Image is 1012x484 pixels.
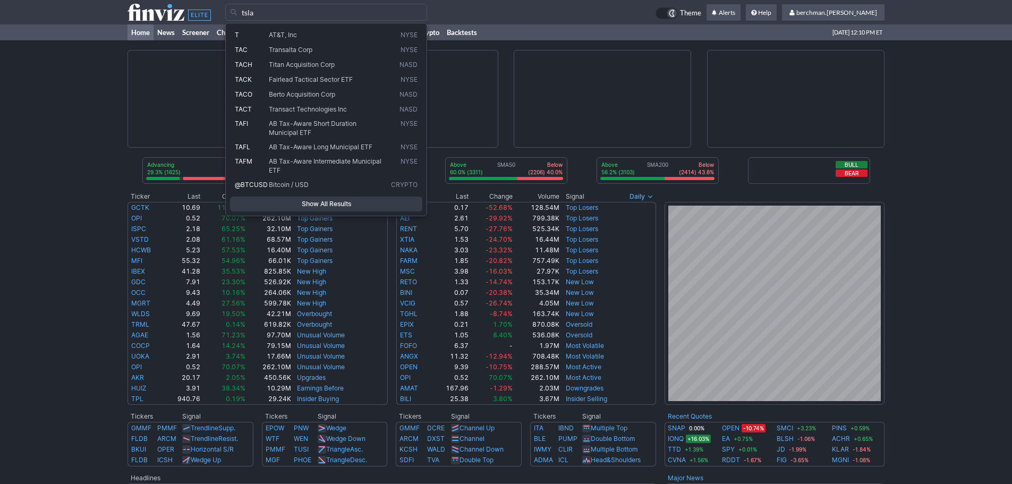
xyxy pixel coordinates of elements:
span: Crypto [391,181,418,190]
span: NYSE [401,75,418,84]
td: 3.98 [432,266,470,277]
span: 70.07% [222,214,245,222]
a: Most Volatile [566,342,604,350]
a: SMCI [777,423,793,434]
span: Show All Results [235,199,418,209]
span: NYSE [401,120,418,137]
a: FIG [777,455,787,465]
a: TriangleDesc. [326,456,367,464]
a: DCRE [427,424,445,432]
a: News [154,24,178,40]
td: 2.08 [164,234,201,245]
a: Unusual Volume [297,363,345,371]
td: 870.08K [513,319,560,330]
td: 5.70 [432,224,470,234]
span: 1.70% [493,320,513,328]
a: OPER [157,445,174,453]
button: Bull [836,161,868,168]
td: 799.38K [513,213,560,224]
p: Advancing [147,161,181,168]
a: BKUI [131,445,146,453]
td: 41.28 [164,266,201,277]
a: WEN [294,435,308,443]
th: Last [164,191,201,202]
a: ETS [400,331,412,339]
a: MGF [266,456,280,464]
a: Crypto [414,24,443,40]
a: Insider Buying [297,395,339,403]
td: 525.34K [513,224,560,234]
button: Bear [836,169,868,177]
span: 8.40% [493,331,513,339]
a: Wedge Down [326,435,365,443]
td: 16.40M [246,245,292,256]
div: Search [225,23,427,216]
span: -29.92% [486,214,513,222]
span: @BTCUSD [235,181,268,189]
a: CLIR [558,445,573,453]
span: Bitcoin / USD [269,181,309,189]
a: Wedge Up [191,456,221,464]
a: WTF [266,435,279,443]
td: 0.21 [432,319,470,330]
a: FLDB [131,435,148,443]
span: TACO [235,90,252,98]
td: 66.01K [246,256,292,266]
td: 619.82K [246,319,292,330]
td: 163.74K [513,309,560,319]
p: Above [450,161,483,168]
a: Major News [668,474,703,482]
span: -23.32% [486,246,513,254]
td: 97.70M [246,330,292,341]
span: -24.70% [486,235,513,243]
td: 0.57 [432,298,470,309]
a: Multiple Bottom [591,445,637,453]
a: ITA [534,424,543,432]
a: GDC [131,278,146,286]
span: Signal [566,192,584,201]
a: GMMF [131,424,151,432]
td: 153.17K [513,277,560,287]
span: Asc. [350,445,363,453]
span: Fairlead Tactical Sector ETF [269,75,353,83]
span: TACT [235,105,252,113]
a: MGNI [832,455,849,465]
td: 4.49 [164,298,201,309]
span: NYSE [401,157,418,175]
a: KLAR [832,444,849,455]
td: 825.85K [246,266,292,277]
span: Trendline [191,435,218,443]
td: 7.91 [164,277,201,287]
a: AKR [131,373,144,381]
td: 1.33 [432,277,470,287]
a: ACHR [832,434,850,444]
span: NYSE [401,46,418,55]
div: SMA200 [600,161,715,177]
a: MGRT [131,299,150,307]
span: -8.74% [490,310,513,318]
th: Last [432,191,470,202]
a: Oversold [566,320,592,328]
span: 27.56% [222,299,245,307]
span: AB Tax-Aware Intermediate Municipal ETF [269,157,381,174]
td: 2.18 [164,224,201,234]
a: New High [297,288,326,296]
a: HUIZ [131,384,147,392]
span: Titan Acquisition Corp [269,61,335,69]
a: TPL [131,395,143,403]
a: EA [722,434,730,444]
a: PMMF [157,424,177,432]
td: 27.97K [513,266,560,277]
a: TrendlineResist. [191,435,238,443]
td: 1.85 [432,256,470,266]
a: Channel Down [460,445,504,453]
a: CVNA [668,455,686,465]
span: TAFL [235,143,250,151]
span: 71.23% [222,331,245,339]
a: ANGX [400,352,418,360]
td: 2.91 [164,351,201,362]
a: Charts [213,24,241,40]
span: NASD [399,90,418,99]
span: AB Tax-Aware Long Municipal ETF [269,143,372,151]
a: BINI [400,288,412,296]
